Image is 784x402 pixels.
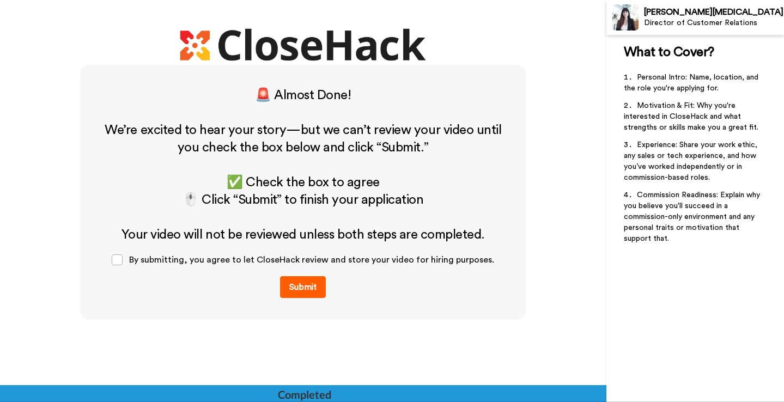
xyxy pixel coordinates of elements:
span: We’re excited to hear your story—but we can’t review your video until you check the box below and... [105,124,504,154]
span: By submitting, you agree to let CloseHack review and store your video for hiring purposes. [129,255,494,264]
span: 🖱️ Click “Submit” to finish your application [183,193,423,206]
span: Commission Readiness: Explain why you believe you'll succeed in a commission-only environment and... [624,191,762,242]
span: Motivation & Fit: Why you're interested in CloseHack and what strengths or skills make you a grea... [624,102,758,131]
span: 🚨 Almost Done! [255,89,351,102]
span: Experience: Share your work ethic, any sales or tech experience, and how you’ve worked independen... [624,141,759,181]
span: Your video will not be reviewed unless both steps are completed. [121,228,485,241]
div: Director of Customer Relations [644,19,783,28]
button: Submit [280,276,326,298]
span: ✅ Check the box to agree [227,176,379,189]
span: Personal Intro: Name, location, and the role you're applying for. [624,74,761,92]
span: What to Cover? [624,46,714,59]
div: [PERSON_NAME][MEDICAL_DATA] [644,7,783,17]
div: Completed [278,387,330,402]
img: Profile Image [612,4,639,31]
